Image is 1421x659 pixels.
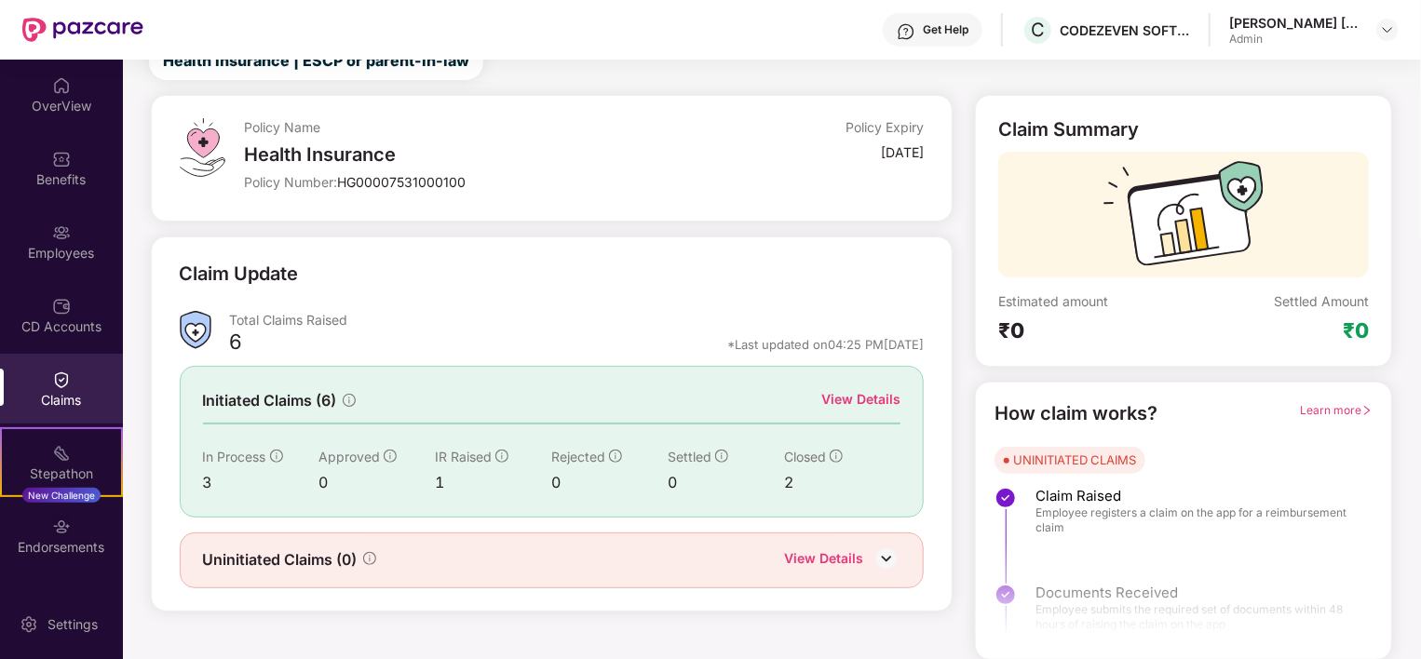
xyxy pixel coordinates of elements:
img: svg+xml;base64,PHN2ZyBpZD0iQ2xhaW0iIHhtbG5zPSJodHRwOi8vd3d3LnczLm9yZy8yMDAwL3N2ZyIgd2lkdGg9IjIwIi... [52,370,71,389]
div: Claim Update [180,260,299,289]
div: ₹0 [998,317,1184,343]
img: New Pazcare Logo [22,18,143,42]
span: info-circle [609,450,622,463]
div: Settled Amount [1274,292,1369,310]
div: How claim works? [995,399,1157,428]
span: info-circle [363,552,376,565]
img: svg+xml;base64,PHN2ZyBpZD0iU3RlcC1Eb25lLTMyeDMyIiB4bWxucz0iaHR0cDovL3d3dy53My5vcmcvMjAwMC9zdmciIH... [995,487,1017,509]
span: Learn more [1300,403,1373,417]
span: Closed [784,449,826,464]
span: Employee registers a claim on the app for a reimbursement claim [1035,505,1354,535]
div: Claim Summary [998,118,1139,141]
div: View Details [821,389,900,410]
div: Policy Number: [244,173,697,191]
img: svg+xml;base64,PHN2ZyBpZD0iRW1wbG95ZWVzIiB4bWxucz0iaHR0cDovL3d3dy53My5vcmcvMjAwMC9zdmciIHdpZHRoPS... [52,223,71,242]
span: Approved [318,449,380,464]
span: right [1361,405,1373,416]
div: Policy Expiry [846,118,924,136]
div: [PERSON_NAME] [PERSON_NAME] [1229,14,1360,32]
div: 2 [784,471,900,494]
div: Get Help [923,22,968,37]
div: 0 [668,471,784,494]
div: Total Claims Raised [230,311,925,329]
img: svg+xml;base64,PHN2ZyBpZD0iRHJvcGRvd24tMzJ4MzIiIHhtbG5zPSJodHRwOi8vd3d3LnczLm9yZy8yMDAwL3N2ZyIgd2... [1380,22,1395,37]
div: Estimated amount [998,292,1184,310]
div: *Last updated on 04:25 PM[DATE] [727,336,924,353]
span: HG00007531000100 [337,174,466,190]
div: View Details [784,548,863,572]
span: Settled [668,449,711,464]
img: ClaimsSummaryIcon [180,311,211,349]
div: 0 [551,471,668,494]
span: IR Raised [435,449,492,464]
img: svg+xml;base64,PHN2ZyBpZD0iSG9tZSIgeG1sbnM9Imh0dHA6Ly93d3cudzMub3JnLzIwMDAvc3ZnIiB3aWR0aD0iMjAiIG... [52,76,71,95]
img: svg+xml;base64,PHN2ZyB3aWR0aD0iMTcyIiBoZWlnaHQ9IjExMyIgdmlld0JveD0iMCAwIDE3MiAxMTMiIGZpbGw9Im5vbm... [1103,161,1264,277]
div: 1 [435,471,551,494]
img: svg+xml;base64,PHN2ZyBpZD0iQ0RfQWNjb3VudHMiIGRhdGEtbmFtZT0iQ0QgQWNjb3VudHMiIHhtbG5zPSJodHRwOi8vd3... [52,297,71,316]
img: svg+xml;base64,PHN2ZyBpZD0iU2V0dGluZy0yMHgyMCIgeG1sbnM9Imh0dHA6Ly93d3cudzMub3JnLzIwMDAvc3ZnIiB3aW... [20,615,38,634]
span: info-circle [270,450,283,463]
span: info-circle [715,450,728,463]
span: Claim Raised [1035,487,1354,505]
span: Uninitiated Claims (0) [203,548,358,572]
img: svg+xml;base64,PHN2ZyBpZD0iRW5kb3JzZW1lbnRzIiB4bWxucz0iaHR0cDovL3d3dy53My5vcmcvMjAwMC9zdmciIHdpZH... [52,518,71,536]
img: svg+xml;base64,PHN2ZyBpZD0iSGVscC0zMngzMiIgeG1sbnM9Imh0dHA6Ly93d3cudzMub3JnLzIwMDAvc3ZnIiB3aWR0aD... [897,22,915,41]
div: New Challenge [22,488,101,503]
span: Rejected [551,449,605,464]
img: svg+xml;base64,PHN2ZyB4bWxucz0iaHR0cDovL3d3dy53My5vcmcvMjAwMC9zdmciIHdpZHRoPSIyMSIgaGVpZ2h0PSIyMC... [52,444,71,463]
div: Policy Name [244,118,697,136]
button: Health Insurance | ESCP or parent-in-law [149,43,483,80]
div: 3 [203,471,319,494]
div: ₹0 [1343,317,1369,343]
span: info-circle [384,450,397,463]
div: [DATE] [881,143,924,161]
div: Admin [1229,32,1360,47]
div: UNINITIATED CLAIMS [1013,451,1136,469]
span: Initiated Claims (6) [203,389,337,412]
div: 6 [230,329,243,360]
img: DownIcon [873,545,900,572]
div: Settings [42,615,103,634]
span: Health Insurance | ESCP or parent-in-law [163,49,469,73]
span: info-circle [830,450,843,463]
span: In Process [203,449,266,464]
div: 0 [318,471,435,494]
span: info-circle [343,394,356,407]
span: info-circle [495,450,508,463]
div: Health Insurance [244,143,697,166]
div: Stepathon [2,464,121,483]
img: svg+xml;base64,PHN2ZyBpZD0iQmVuZWZpdHMiIHhtbG5zPSJodHRwOi8vd3d3LnczLm9yZy8yMDAwL3N2ZyIgd2lkdGg9Ij... [52,150,71,168]
span: C [1031,19,1045,41]
img: svg+xml;base64,PHN2ZyB4bWxucz0iaHR0cDovL3d3dy53My5vcmcvMjAwMC9zdmciIHdpZHRoPSI0OS4zMiIgaGVpZ2h0PS... [180,118,225,177]
div: CODEZEVEN SOFTWARE PRIVATE LIMITED [1060,21,1190,39]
